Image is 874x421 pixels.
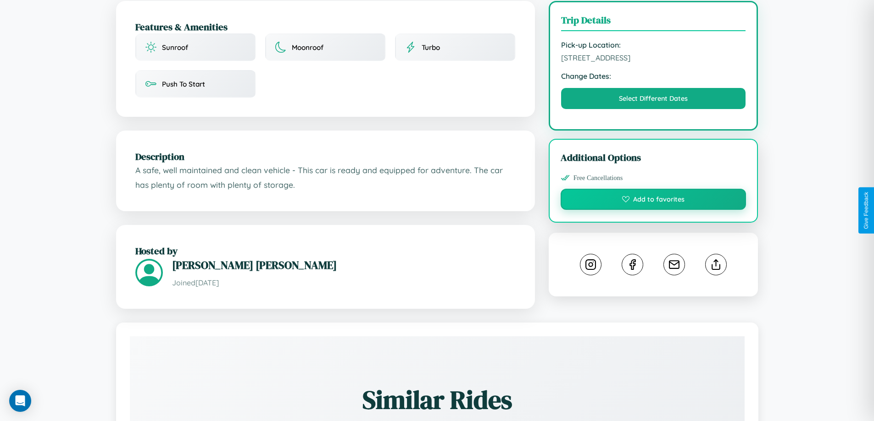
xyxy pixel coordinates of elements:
strong: Change Dates: [561,71,746,81]
span: [STREET_ADDRESS] [561,53,746,62]
div: Open Intercom Messenger [9,390,31,412]
span: Free Cancellations [573,174,623,182]
h2: Features & Amenities [135,20,516,33]
h3: Trip Details [561,13,746,31]
h2: Similar Rides [162,382,713,417]
span: Turbo [422,43,440,52]
span: Sunroof [162,43,188,52]
h3: Additional Options [561,151,746,164]
p: A safe, well maintained and clean vehicle - This car is ready and equipped for adventure. The car... [135,163,516,192]
h3: [PERSON_NAME] [PERSON_NAME] [172,257,516,273]
strong: Pick-up Location: [561,40,746,49]
p: Joined [DATE] [172,276,516,290]
span: Push To Start [162,80,205,88]
h2: Description [135,150,516,163]
span: Moonroof [292,43,323,52]
button: Select Different Dates [561,88,746,109]
div: Give Feedback [863,192,869,229]
button: Add to favorites [561,189,746,210]
h2: Hosted by [135,244,516,257]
